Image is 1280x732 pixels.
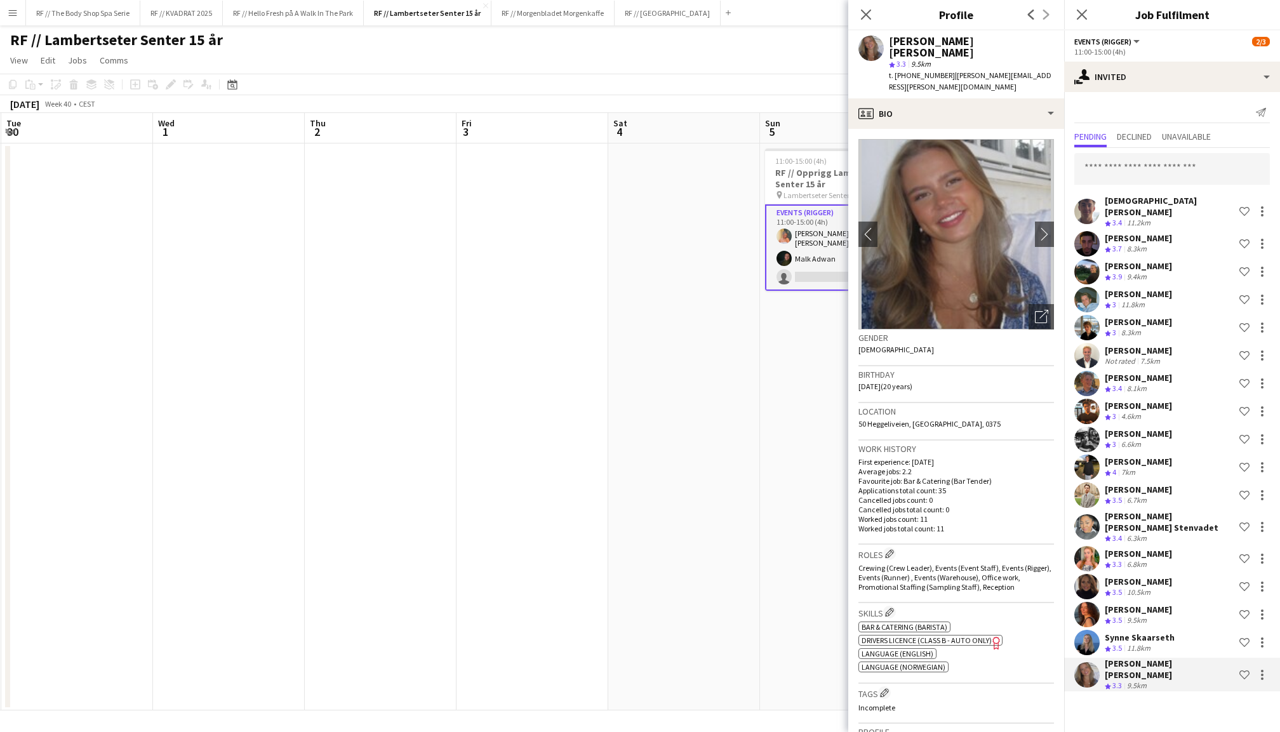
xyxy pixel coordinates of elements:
[858,505,1054,514] p: Cancelled jobs total count: 0
[1124,559,1149,570] div: 6.8km
[1124,244,1149,255] div: 8.3km
[1112,328,1116,337] span: 3
[1105,232,1172,244] div: [PERSON_NAME]
[765,149,907,291] app-job-card: 11:00-15:00 (4h)2/3RF // Opprigg Lambertseter Senter 15 år Lambertseter Senter1 RoleEvents (Rigge...
[1119,328,1143,338] div: 8.3km
[6,117,21,129] span: Tue
[763,124,780,139] span: 5
[1112,559,1122,569] span: 3.3
[1124,615,1149,626] div: 9.5km
[1119,411,1143,422] div: 4.6km
[1112,218,1122,227] span: 3.4
[1112,300,1116,309] span: 3
[615,1,721,25] button: RF // [GEOGRAPHIC_DATA]
[909,59,933,69] span: 9.5km
[1105,632,1175,643] div: Synne Skaarseth
[308,124,326,139] span: 2
[1117,132,1152,141] span: Declined
[1105,456,1172,467] div: [PERSON_NAME]
[858,406,1054,417] h3: Location
[862,662,945,672] span: Language (Norwegian)
[862,636,992,645] span: Drivers Licence (Class B - AUTO ONLY)
[1124,272,1149,283] div: 9.4km
[765,167,907,190] h3: RF // Opprigg Lambertseter Senter 15 år
[1112,411,1116,421] span: 3
[1105,400,1172,411] div: [PERSON_NAME]
[765,204,907,291] app-card-role: Events (Rigger)19I1A2/311:00-15:00 (4h)[PERSON_NAME] [PERSON_NAME]Malk Adwan
[10,98,39,110] div: [DATE]
[156,124,175,139] span: 1
[1124,495,1149,506] div: 6.7km
[95,52,133,69] a: Comms
[858,495,1054,505] p: Cancelled jobs count: 0
[1105,372,1172,383] div: [PERSON_NAME]
[858,139,1054,329] img: Crew avatar or photo
[79,99,95,109] div: CEST
[858,547,1054,561] h3: Roles
[613,117,627,129] span: Sat
[36,52,60,69] a: Edit
[5,52,33,69] a: View
[1112,643,1122,653] span: 3.5
[491,1,615,25] button: RF // Morgenbladet Morgenkaffe
[858,457,1054,467] p: First experience: [DATE]
[1105,288,1172,300] div: [PERSON_NAME]
[1105,484,1172,495] div: [PERSON_NAME]
[1162,132,1211,141] span: Unavailable
[775,156,827,166] span: 11:00-15:00 (4h)
[1105,356,1138,366] div: Not rated
[10,55,28,66] span: View
[848,6,1064,23] h3: Profile
[1124,643,1153,654] div: 11.8km
[1112,495,1122,505] span: 3.5
[858,443,1054,455] h3: Work history
[858,563,1051,592] span: Crewing (Crew Leader), Events (Event Staff), Events (Rigger), Events (Runner) , Events (Warehouse...
[10,30,223,50] h1: RF // Lambertseter Senter 15 år
[1064,62,1280,92] div: Invited
[310,117,326,129] span: Thu
[889,70,1051,91] span: | [PERSON_NAME][EMAIL_ADDRESS][PERSON_NAME][DOMAIN_NAME]
[1074,47,1270,57] div: 11:00-15:00 (4h)
[858,382,912,391] span: [DATE] (20 years)
[1252,37,1270,46] span: 2/3
[1112,272,1122,281] span: 3.9
[1119,467,1138,478] div: 7km
[223,1,364,25] button: RF // Hello Fresh på A Walk In The Park
[858,345,934,354] span: [DEMOGRAPHIC_DATA]
[68,55,87,66] span: Jobs
[364,1,491,25] button: RF // Lambertseter Senter 15 år
[41,55,55,66] span: Edit
[1124,533,1149,544] div: 6.3km
[858,369,1054,380] h3: Birthday
[1105,576,1172,587] div: [PERSON_NAME]
[897,59,906,69] span: 3.3
[858,703,1054,712] p: Incomplete
[1105,548,1172,559] div: [PERSON_NAME]
[1074,37,1142,46] button: Events (Rigger)
[1105,345,1172,356] div: [PERSON_NAME]
[26,1,140,25] button: RF // The Body Shop Spa Serie
[158,117,175,129] span: Wed
[858,476,1054,486] p: Favourite job: Bar & Catering (Bar Tender)
[862,622,947,632] span: Bar & Catering (Barista)
[4,124,21,139] span: 30
[1124,383,1149,394] div: 8.1km
[1105,316,1172,328] div: [PERSON_NAME]
[1112,383,1122,393] span: 3.4
[862,649,933,658] span: Language (English)
[1124,587,1153,598] div: 10.5km
[460,124,472,139] span: 3
[1112,439,1116,449] span: 3
[889,36,1054,58] div: [PERSON_NAME] [PERSON_NAME]
[1124,218,1153,229] div: 11.2km
[858,332,1054,343] h3: Gender
[42,99,74,109] span: Week 40
[858,486,1054,495] p: Applications total count: 35
[1112,244,1122,253] span: 3.7
[858,524,1054,533] p: Worked jobs total count: 11
[1074,132,1107,141] span: Pending
[1119,439,1143,450] div: 6.6km
[1105,604,1172,615] div: [PERSON_NAME]
[858,419,1001,429] span: 50 Heggeliveien, [GEOGRAPHIC_DATA], 0375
